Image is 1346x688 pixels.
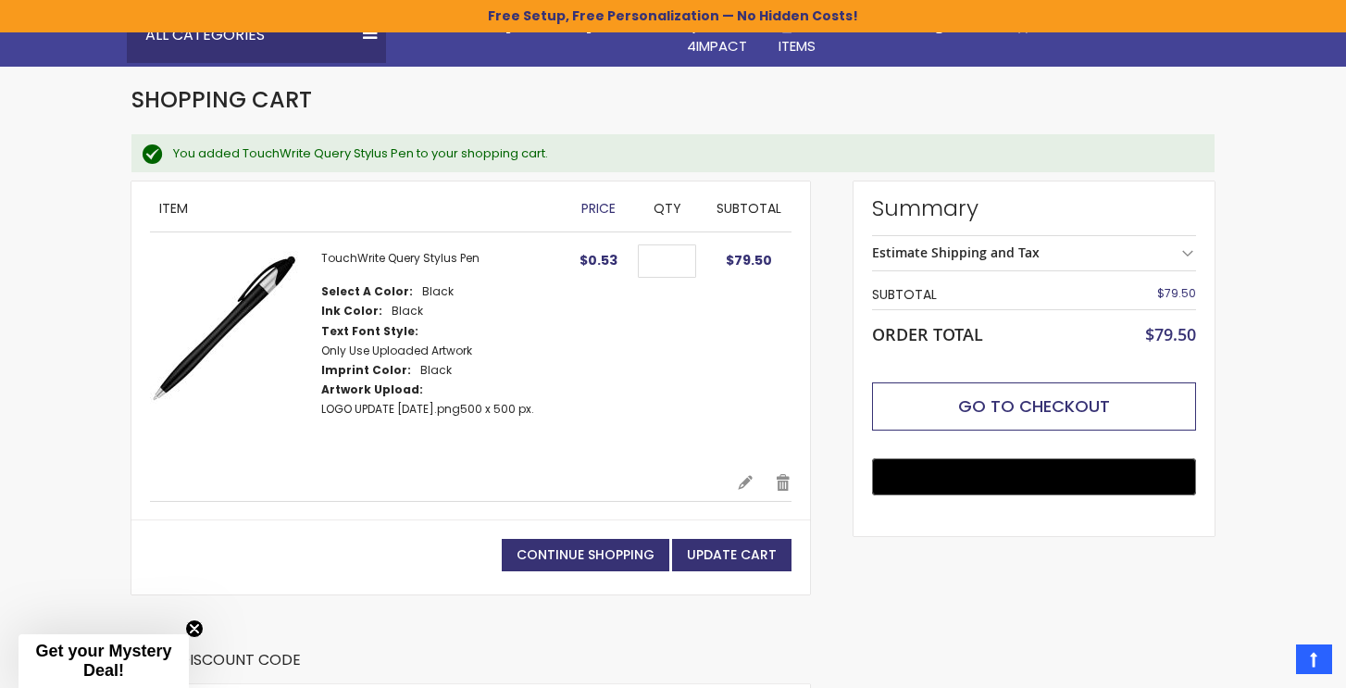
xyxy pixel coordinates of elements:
span: Subtotal [717,199,781,218]
span: Qty [654,199,681,218]
strong: Apply Discount Code [131,650,301,684]
th: Subtotal [872,281,1099,309]
button: Close teaser [185,619,204,638]
strong: Estimate Shipping and Tax [872,244,1040,261]
span: Update Cart [687,545,777,564]
span: Home [439,18,477,37]
a: TouchWrite Query Stylus Pen-Black [150,251,321,455]
span: Pencils [605,18,657,37]
img: TouchWrite Query Stylus Pen-Black [150,251,303,404]
span: $79.50 [726,251,772,269]
a: LOGO UPDATE [DATE].png [321,401,460,417]
dt: Imprint Color [321,363,411,378]
dd: Black [420,363,452,378]
span: Get your Mystery Deal! [35,642,171,680]
span: 4PROMOTIONAL ITEMS [779,18,904,56]
span: $79.50 [1145,323,1196,345]
dt: Artwork Upload [321,382,423,397]
dd: Only Use Uploaded Artwork [321,344,472,358]
span: Pens [525,18,557,37]
a: 4Pens4impact [672,7,764,68]
a: Continue Shopping [502,539,669,571]
button: Go to Checkout [872,382,1196,431]
div: All Categories [127,7,386,63]
span: 4Pens 4impact [687,18,749,56]
span: Shopping Cart [131,84,312,115]
a: 4PROMOTIONALITEMS [764,7,918,68]
a: Top [1296,644,1332,674]
span: Item [159,199,188,218]
dt: Text Font Style [321,324,418,339]
span: $79.50 [1157,285,1196,301]
dd: Black [392,304,423,319]
dt: Ink Color [321,304,382,319]
button: Update Cart [672,539,791,571]
button: Buy with GPay [872,458,1196,495]
a: TouchWrite Query Stylus Pen [321,250,480,266]
span: Price [581,199,616,218]
dd: Black [422,284,454,299]
dt: Select A Color [321,284,413,299]
span: Blog [1126,18,1162,37]
span: Specials [1036,18,1096,37]
span: Go to Checkout [958,394,1110,418]
div: You added TouchWrite Query Stylus Pen to your shopping cart. [173,145,1196,162]
span: $0.53 [580,251,617,269]
dd: 500 x 500 px. [321,402,534,417]
span: Continue Shopping [517,545,654,564]
strong: Order Total [872,320,983,345]
strong: Summary [872,194,1196,223]
div: Get your Mystery Deal!Close teaser [19,634,189,688]
span: Rush [952,18,987,37]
